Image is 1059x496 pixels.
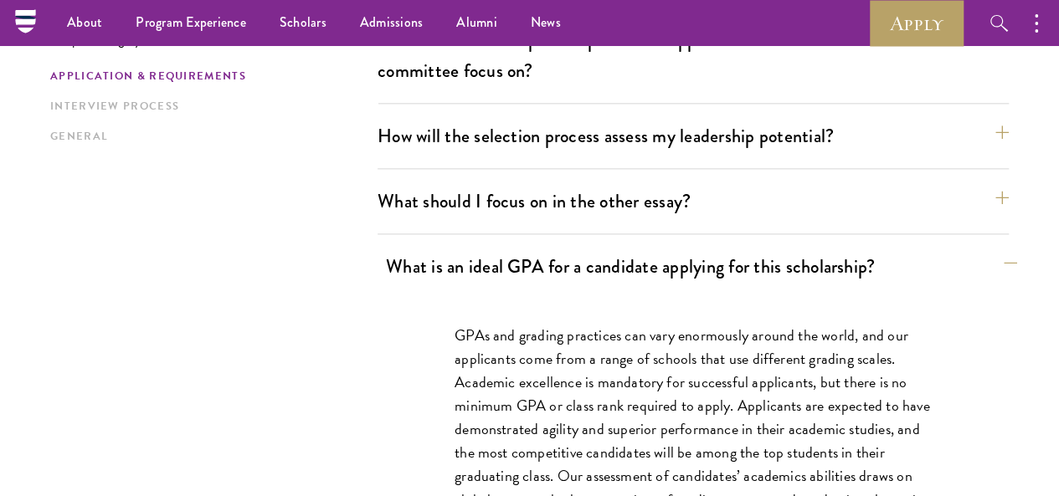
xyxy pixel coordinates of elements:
a: Interview Process [50,98,368,115]
p: Jump to category: [50,32,378,47]
a: General [50,128,368,146]
a: Application & Requirements [50,68,368,85]
button: How will the selection process assess my leadership potential? [378,117,1009,155]
button: What is the most important part of the application? What will the selection committee focus on? [378,21,1009,89]
button: What is an ideal GPA for a candidate applying for this scholarship? [386,248,1017,285]
button: What should I focus on in the other essay? [378,182,1009,220]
